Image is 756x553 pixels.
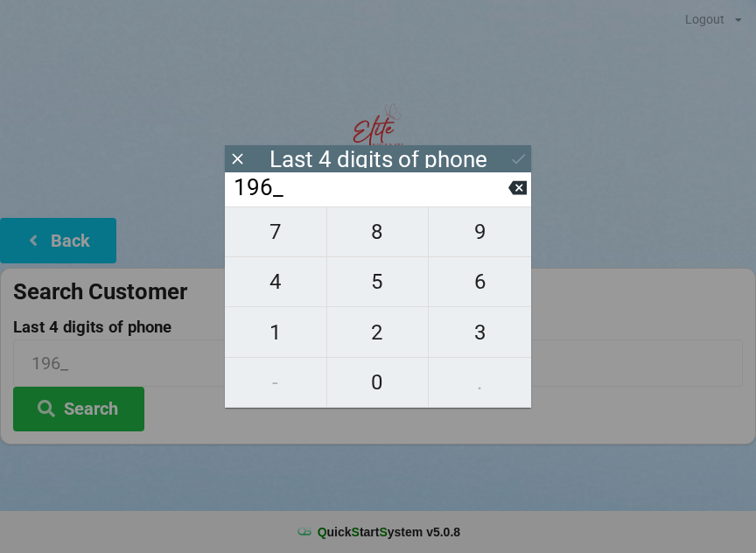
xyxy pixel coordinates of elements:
[429,213,531,250] span: 9
[429,206,531,257] button: 9
[327,213,429,250] span: 8
[327,314,429,351] span: 2
[225,314,326,351] span: 1
[225,263,326,300] span: 4
[429,314,531,351] span: 3
[225,257,327,307] button: 4
[225,307,327,357] button: 1
[269,150,487,168] div: Last 4 digits of phone
[327,263,429,300] span: 5
[327,307,430,357] button: 2
[225,213,326,250] span: 7
[327,257,430,307] button: 5
[225,206,327,257] button: 7
[327,206,430,257] button: 8
[429,307,531,357] button: 3
[327,358,430,408] button: 0
[429,263,531,300] span: 6
[429,257,531,307] button: 6
[327,364,429,401] span: 0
